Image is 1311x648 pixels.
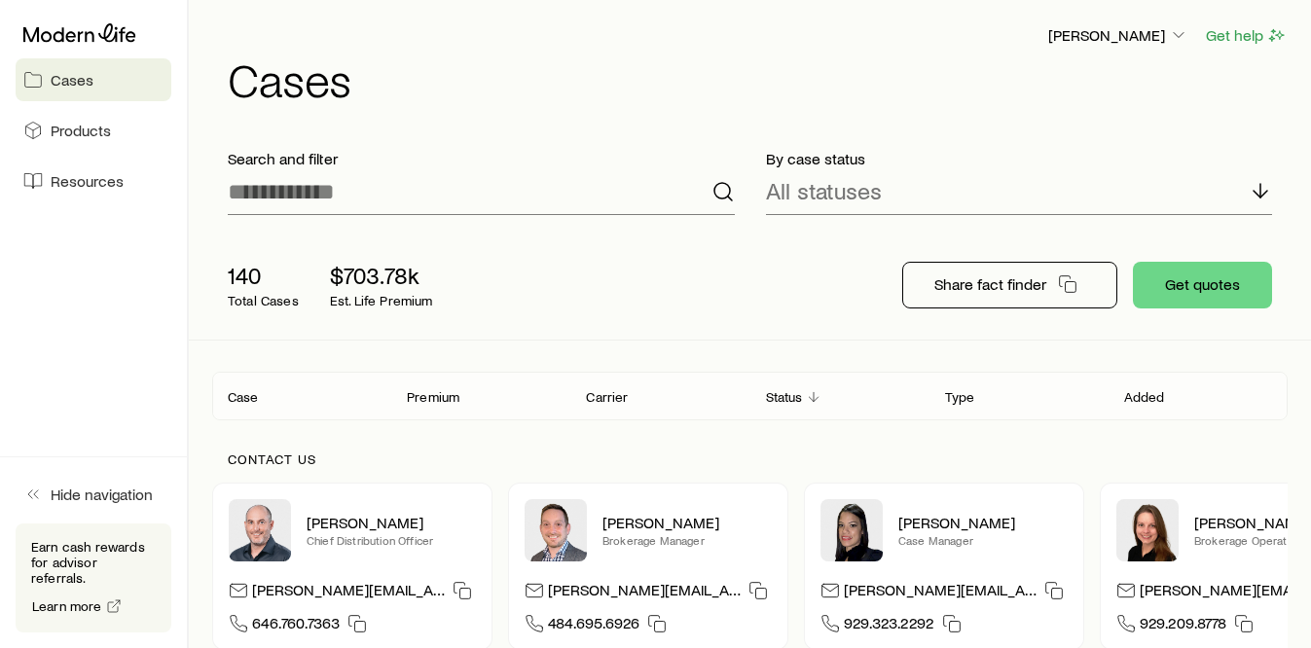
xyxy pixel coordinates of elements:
p: [PERSON_NAME][EMAIL_ADDRESS][DOMAIN_NAME] [844,580,1037,606]
a: Products [16,109,171,152]
p: Brokerage Manager [602,532,772,548]
p: Total Cases [228,293,299,308]
span: Products [51,121,111,140]
h1: Cases [228,55,1288,102]
p: Case Manager [898,532,1068,548]
span: 929.323.2292 [844,613,934,639]
p: [PERSON_NAME] [1048,25,1188,45]
p: Search and filter [228,149,735,168]
img: Dan Pierson [229,499,291,561]
a: Cases [16,58,171,101]
span: 484.695.6926 [548,613,639,639]
span: 929.209.8778 [1140,613,1226,639]
span: Learn more [32,599,102,613]
p: Added [1124,389,1165,405]
div: Client cases [212,372,1288,420]
button: [PERSON_NAME] [1047,24,1189,48]
span: Cases [51,70,93,90]
div: Earn cash rewards for advisor referrals.Learn more [16,523,171,632]
p: [PERSON_NAME][EMAIL_ADDRESS][DOMAIN_NAME] [252,580,445,606]
p: Contact us [228,451,1272,467]
a: Resources [16,160,171,202]
p: 140 [228,262,299,289]
p: Type [945,389,975,405]
p: [PERSON_NAME] [307,513,476,532]
p: All statuses [766,177,882,204]
p: Premium [407,389,459,405]
button: Get quotes [1133,262,1272,308]
span: Resources [51,171,124,191]
p: Chief Distribution Officer [307,532,476,548]
p: [PERSON_NAME] [898,513,1068,532]
p: Carrier [586,389,628,405]
button: Hide navigation [16,473,171,516]
p: Est. Life Premium [330,293,433,308]
span: Hide navigation [51,485,153,504]
p: Earn cash rewards for advisor referrals. [31,539,156,586]
span: 646.760.7363 [252,613,340,639]
p: By case status [766,149,1273,168]
button: Share fact finder [902,262,1117,308]
p: [PERSON_NAME] [602,513,772,532]
p: Share fact finder [934,274,1046,294]
p: $703.78k [330,262,433,289]
img: Elana Hasten [820,499,883,561]
img: Ellen Wall [1116,499,1179,561]
p: [PERSON_NAME][EMAIL_ADDRESS][DOMAIN_NAME] [548,580,741,606]
p: Status [766,389,803,405]
img: Brandon Parry [525,499,587,561]
p: Case [228,389,259,405]
button: Get help [1205,24,1288,47]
